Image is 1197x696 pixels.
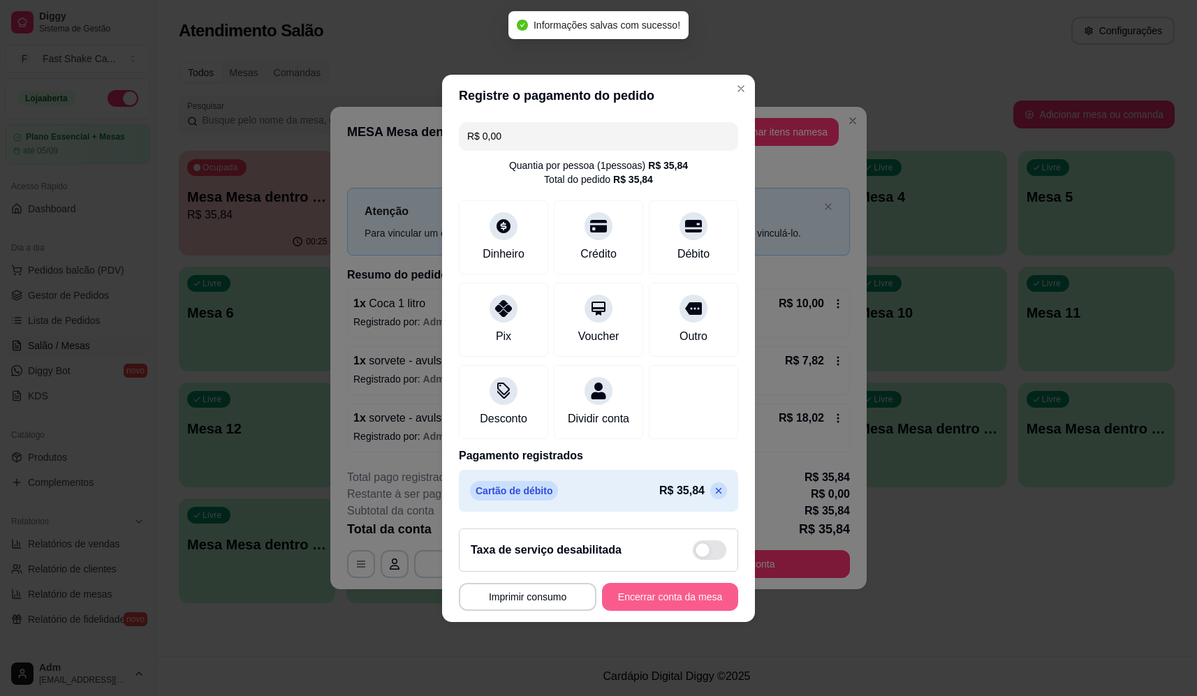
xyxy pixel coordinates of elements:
p: R$ 35,84 [659,482,705,499]
div: Desconto [480,410,527,427]
span: Informações salvas com sucesso! [534,20,680,31]
div: Total do pedido [544,172,653,186]
div: Dinheiro [483,246,524,262]
h2: Taxa de serviço desabilitada [471,542,622,558]
div: Outro [680,328,707,345]
div: Quantia por pessoa ( 1 pessoas) [509,158,688,172]
div: Débito [677,246,710,262]
div: Crédito [580,246,617,262]
button: Imprimir consumo [459,583,596,611]
button: Encerrar conta da mesa [602,583,738,611]
div: R$ 35,84 [613,172,653,186]
div: Voucher [578,328,619,345]
div: Pix [496,328,511,345]
p: Pagamento registrados [459,447,738,464]
button: Close [730,77,752,100]
p: Cartão de débito [470,481,558,501]
div: Dividir conta [568,410,629,427]
span: check-circle [517,20,528,31]
div: R$ 35,84 [648,158,688,172]
input: Ex.: hambúrguer de cordeiro [467,122,730,150]
header: Registre o pagamento do pedido [442,75,755,117]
